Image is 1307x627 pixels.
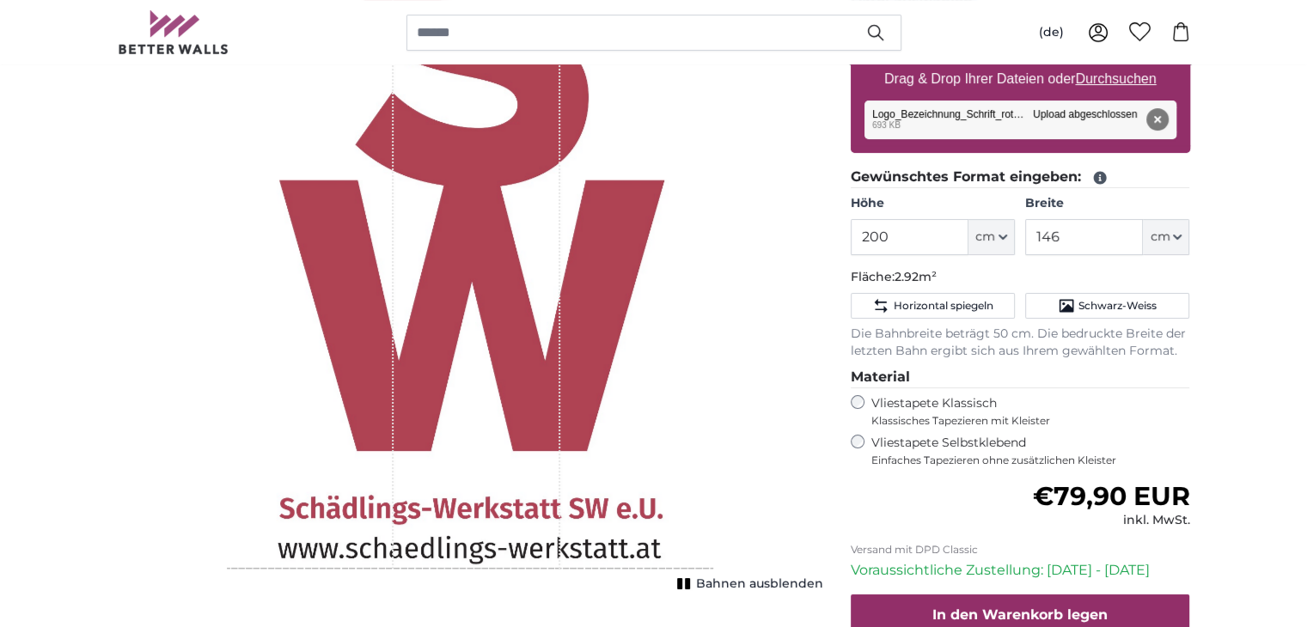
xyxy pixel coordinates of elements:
label: Breite [1025,195,1189,212]
img: Betterwalls [118,10,229,54]
span: cm [1150,228,1170,246]
button: Horizontal spiegeln [851,293,1015,319]
label: Drag & Drop Ihrer Dateien oder [877,62,1163,96]
legend: Material [851,367,1190,388]
div: inkl. MwSt. [1032,512,1189,529]
span: In den Warenkorb legen [932,606,1108,623]
button: Schwarz-Weiss [1025,293,1189,319]
button: cm [968,219,1015,255]
button: Bahnen ausblenden [672,572,823,596]
u: Durchsuchen [1075,71,1156,86]
label: Vliestapete Selbstklebend [871,435,1190,467]
p: Versand mit DPD Classic [851,543,1190,557]
p: Fläche: [851,269,1190,286]
p: Die Bahnbreite beträgt 50 cm. Die bedruckte Breite der letzten Bahn ergibt sich aus Ihrem gewählt... [851,326,1190,360]
span: Klassisches Tapezieren mit Kleister [871,414,1176,428]
span: Einfaches Tapezieren ohne zusätzlichen Kleister [871,454,1190,467]
span: €79,90 EUR [1032,480,1189,512]
span: Horizontal spiegeln [893,299,992,313]
span: cm [975,228,995,246]
p: Voraussichtliche Zustellung: [DATE] - [DATE] [851,560,1190,581]
label: Vliestapete Klassisch [871,395,1176,428]
button: cm [1143,219,1189,255]
span: Bahnen ausblenden [696,575,823,593]
label: Höhe [851,195,1015,212]
legend: Gewünschtes Format eingeben: [851,167,1190,188]
button: (de) [1025,17,1078,48]
span: Schwarz-Weiss [1078,299,1157,313]
span: 2.92m² [895,269,937,284]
